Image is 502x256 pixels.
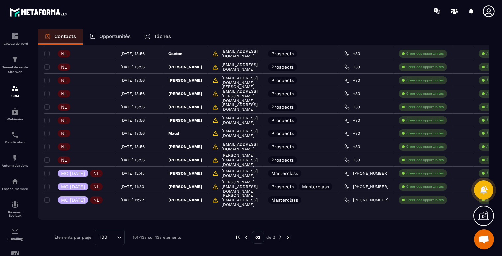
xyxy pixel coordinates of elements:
[271,131,294,136] p: Prospects
[2,117,28,121] p: Webinaire
[406,131,444,136] p: Créer des opportunités
[168,131,179,136] p: Maud
[2,27,28,50] a: formationformationTableau de bord
[286,234,292,240] img: next
[61,91,67,96] p: NL
[252,231,264,244] p: 02
[344,131,360,136] a: +33
[61,198,85,202] p: MC [DATE]
[61,105,67,109] p: NL
[2,50,28,79] a: formationformationTunnel de vente Site web
[2,187,28,191] p: Espace membre
[11,55,19,63] img: formation
[9,6,69,18] img: logo
[99,33,131,39] p: Opportunités
[93,171,99,176] p: NL
[2,237,28,241] p: E-mailing
[344,91,360,96] a: +33
[406,198,444,202] p: Créer des opportunités
[154,33,171,39] p: Tâches
[121,118,145,123] p: [DATE] 13:56
[344,64,360,70] a: +33
[97,234,110,241] span: 100
[168,104,202,110] p: [PERSON_NAME]
[266,235,275,240] p: de 2
[54,235,91,240] p: Éléments par page
[168,171,202,176] p: [PERSON_NAME]
[11,227,19,235] img: email
[406,144,444,149] p: Créer des opportunités
[486,144,502,149] p: À associe
[344,104,360,110] a: +33
[110,234,115,241] input: Search for option
[168,118,202,123] p: [PERSON_NAME]
[271,91,294,96] p: Prospects
[271,171,298,176] p: Masterclass
[121,158,145,162] p: [DATE] 13:56
[277,234,283,240] img: next
[344,51,360,56] a: +33
[2,196,28,222] a: social-networksocial-networkRéseaux Sociaux
[406,78,444,83] p: Créer des opportunités
[168,51,182,56] p: Gaetan
[486,78,502,83] p: À associe
[406,118,444,123] p: Créer des opportunités
[121,105,145,109] p: [DATE] 13:56
[168,144,202,149] p: [PERSON_NAME]
[406,171,444,176] p: Créer des opportunités
[271,144,294,149] p: Prospects
[344,118,360,123] a: +33
[406,51,444,56] p: Créer des opportunités
[406,105,444,109] p: Créer des opportunités
[344,197,388,203] a: [PHONE_NUMBER]
[61,78,67,83] p: NL
[271,65,294,69] p: Prospects
[168,184,202,189] p: [PERSON_NAME]
[168,78,202,83] p: [PERSON_NAME]
[168,197,202,203] p: [PERSON_NAME]
[54,33,76,39] p: Contacts
[168,157,202,163] p: [PERSON_NAME]
[2,210,28,217] p: Réseaux Sociaux
[344,157,360,163] a: +33
[486,105,502,109] p: À associe
[2,94,28,98] p: CRM
[235,234,241,240] img: prev
[486,65,502,69] p: À associe
[344,78,360,83] a: +33
[121,91,145,96] p: [DATE] 13:56
[486,131,502,136] p: À associe
[344,171,388,176] a: [PHONE_NUMBER]
[271,78,294,83] p: Prospects
[121,131,145,136] p: [DATE] 13:56
[271,158,294,162] p: Prospects
[61,118,67,123] p: NL
[344,144,360,149] a: +33
[2,149,28,172] a: automationsautomationsAutomatisations
[11,154,19,162] img: automations
[271,184,294,189] p: Prospects
[486,118,502,123] p: À associe
[61,184,85,189] p: MC [DATE]
[2,42,28,45] p: Tableau de bord
[61,131,67,136] p: NL
[406,91,444,96] p: Créer des opportunités
[2,65,28,74] p: Tunnel de vente Site web
[406,65,444,69] p: Créer des opportunités
[2,164,28,167] p: Automatisations
[168,64,202,70] p: [PERSON_NAME]
[486,171,502,176] p: À associe
[11,201,19,209] img: social-network
[406,184,444,189] p: Créer des opportunités
[271,51,294,56] p: Prospects
[11,177,19,185] img: automations
[2,140,28,144] p: Planificateur
[121,144,145,149] p: [DATE] 13:56
[2,172,28,196] a: automationsautomationsEspace membre
[11,32,19,40] img: formation
[121,65,145,69] p: [DATE] 13:56
[95,230,125,245] div: Search for option
[271,198,298,202] p: Masterclass
[61,158,67,162] p: NL
[271,105,294,109] p: Prospects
